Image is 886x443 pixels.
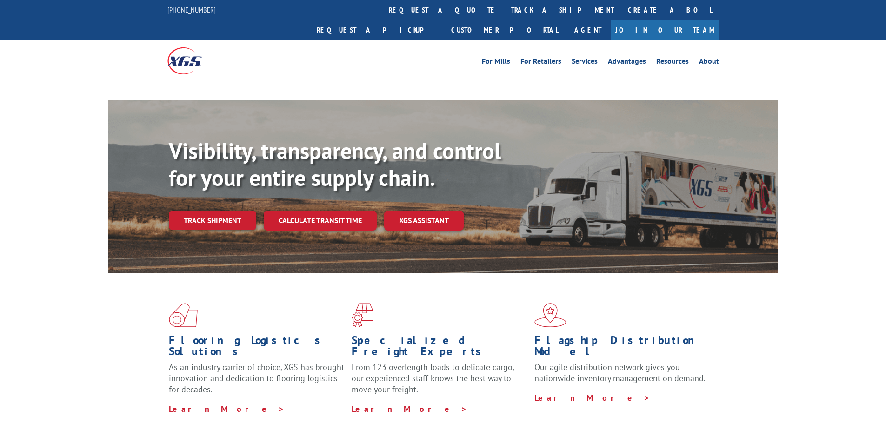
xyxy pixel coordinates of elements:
b: Visibility, transparency, and control for your entire supply chain. [169,136,501,192]
a: Learn More > [169,403,285,414]
a: [PHONE_NUMBER] [167,5,216,14]
a: Advantages [608,58,646,68]
span: Our agile distribution network gives you nationwide inventory management on demand. [534,362,706,383]
a: Agent [565,20,611,40]
a: Customer Portal [444,20,565,40]
a: XGS ASSISTANT [384,211,464,231]
a: For Mills [482,58,510,68]
a: About [699,58,719,68]
img: xgs-icon-focused-on-flooring-red [352,303,373,327]
img: xgs-icon-flagship-distribution-model-red [534,303,566,327]
a: Services [572,58,598,68]
h1: Specialized Freight Experts [352,335,527,362]
img: xgs-icon-total-supply-chain-intelligence-red [169,303,198,327]
a: For Retailers [520,58,561,68]
a: Join Our Team [611,20,719,40]
a: Resources [656,58,689,68]
a: Calculate transit time [264,211,377,231]
a: Learn More > [534,392,650,403]
a: Learn More > [352,403,467,414]
p: From 123 overlength loads to delicate cargo, our experienced staff knows the best way to move you... [352,362,527,403]
h1: Flooring Logistics Solutions [169,335,345,362]
a: Request a pickup [310,20,444,40]
a: Track shipment [169,211,256,230]
h1: Flagship Distribution Model [534,335,710,362]
span: As an industry carrier of choice, XGS has brought innovation and dedication to flooring logistics... [169,362,344,395]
